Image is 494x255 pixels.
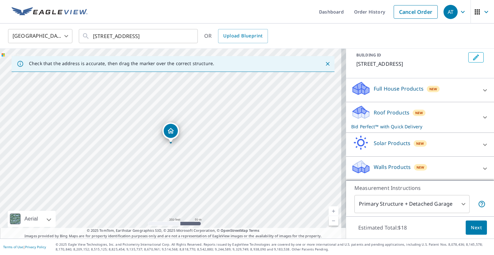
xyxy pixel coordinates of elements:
p: Measurement Instructions [354,184,486,192]
p: Full House Products [374,85,424,93]
span: © 2025 TomTom, Earthstar Geographics SIO, © 2025 Microsoft Corporation, © [87,228,260,233]
span: New [429,86,437,92]
p: Roof Products [374,109,409,116]
div: Aerial [23,211,40,227]
div: [GEOGRAPHIC_DATA] [8,27,72,45]
div: Walls ProductsNew [351,159,489,178]
span: Next [471,224,482,232]
input: Search by address or latitude-longitude [93,27,185,45]
span: New [416,165,425,170]
p: © 2025 Eagle View Technologies, Inc. and Pictometry International Corp. All Rights Reserved. Repo... [56,242,491,252]
img: EV Logo [12,7,87,17]
p: [STREET_ADDRESS] [356,60,466,68]
button: Edit building 1 [468,52,484,63]
p: Check that the address is accurate, then drag the marker over the correct structure. [29,61,214,66]
p: Solar Products [374,139,410,147]
div: Primary Structure + Detached Garage [354,195,470,213]
div: Aerial [8,211,56,227]
button: Next [466,221,487,235]
button: Close [324,60,332,68]
div: AT [444,5,458,19]
p: BUILDING ID [356,52,381,58]
a: Cancel Order [394,5,438,19]
p: Walls Products [374,163,411,171]
span: New [416,141,424,146]
div: Solar ProductsNew [351,135,489,154]
a: Current Level 17, Zoom In [329,206,338,216]
p: Bid Perfect™ with Quick Delivery [351,123,477,130]
a: Current Level 17, Zoom Out [329,216,338,226]
p: Estimated Total: $18 [353,221,412,235]
a: Privacy Policy [25,245,46,249]
a: Terms of Use [3,245,23,249]
span: Upload Blueprint [223,32,262,40]
span: Your report will include the primary structure and a detached garage if one exists. [478,200,486,208]
a: Upload Blueprint [218,29,268,43]
div: Full House ProductsNew [351,81,489,99]
a: Terms [249,228,260,233]
div: OR [204,29,268,43]
div: Roof ProductsNewBid Perfect™ with Quick Delivery [351,105,489,130]
p: | [3,245,46,249]
span: New [415,110,423,115]
div: Dropped pin, building 1, Residential property, 7035 ISLAND HWY W NANAIMO BC V0R1G0 [162,123,179,142]
a: OpenStreetMap [221,228,248,233]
